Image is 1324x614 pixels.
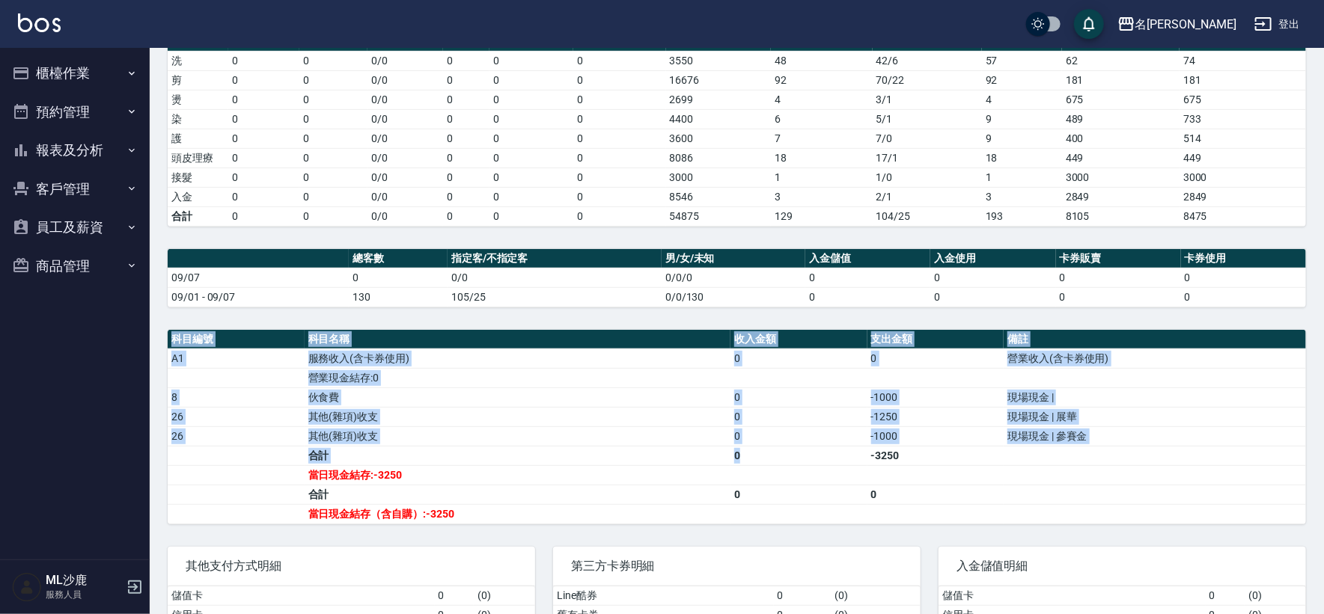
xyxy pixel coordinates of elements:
[367,206,443,226] td: 0/0
[1062,168,1180,187] td: 3000
[771,129,873,148] td: 7
[305,446,730,465] td: 合計
[1245,586,1306,606] td: ( 0 )
[367,148,443,168] td: 0 / 0
[982,129,1062,148] td: 9
[168,51,228,70] td: 洗
[168,32,1306,227] table: a dense table
[1181,268,1306,287] td: 0
[443,51,489,70] td: 0
[771,109,873,129] td: 6
[982,168,1062,187] td: 1
[730,485,867,504] td: 0
[1180,90,1306,109] td: 675
[1004,426,1306,446] td: 現場現金 | 參賽金
[1181,287,1306,307] td: 0
[930,249,1055,268] th: 入金使用
[349,268,448,287] td: 0
[489,168,573,187] td: 0
[573,70,666,90] td: 0
[771,148,873,168] td: 18
[771,70,873,90] td: 92
[228,109,299,129] td: 0
[1004,407,1306,426] td: 現場現金 | 展華
[1180,206,1306,226] td: 8475
[873,187,982,206] td: 2 / 1
[168,426,305,446] td: 26
[982,206,1062,226] td: 193
[168,168,228,187] td: 接髮
[1180,187,1306,206] td: 2849
[168,586,435,606] td: 儲值卡
[1004,330,1306,349] th: 備註
[443,109,489,129] td: 0
[730,387,867,407] td: 0
[873,90,982,109] td: 3 / 1
[299,70,367,90] td: 0
[1056,249,1181,268] th: 卡券販賣
[982,90,1062,109] td: 4
[168,349,305,368] td: A1
[1062,70,1180,90] td: 181
[873,51,982,70] td: 42 / 6
[349,287,448,307] td: 130
[228,148,299,168] td: 0
[489,129,573,148] td: 0
[573,148,666,168] td: 0
[448,268,662,287] td: 0/0
[771,206,873,226] td: 129
[489,51,573,70] td: 0
[367,90,443,109] td: 0 / 0
[774,586,832,606] td: 0
[662,268,805,287] td: 0/0/0
[573,187,666,206] td: 0
[168,249,1306,307] table: a dense table
[168,206,228,226] td: 合計
[443,129,489,148] td: 0
[1062,148,1180,168] td: 449
[168,109,228,129] td: 染
[168,70,228,90] td: 剪
[443,168,489,187] td: 0
[573,51,666,70] td: 0
[730,330,867,349] th: 收入金額
[299,90,367,109] td: 0
[168,268,349,287] td: 09/07
[1062,90,1180,109] td: 675
[489,109,573,129] td: 0
[228,129,299,148] td: 0
[982,51,1062,70] td: 57
[299,168,367,187] td: 0
[867,407,1004,426] td: -1250
[867,387,1004,407] td: -1000
[1206,586,1245,606] td: 0
[1180,129,1306,148] td: 514
[305,504,730,524] td: 當日現金結存（含自購）:-3250
[573,168,666,187] td: 0
[930,287,1055,307] td: 0
[771,168,873,187] td: 1
[873,206,982,226] td: 104/25
[168,287,349,307] td: 09/01 - 09/07
[168,90,228,109] td: 燙
[367,109,443,129] td: 0 / 0
[571,559,903,574] span: 第三方卡券明細
[982,70,1062,90] td: 92
[730,407,867,426] td: 0
[168,129,228,148] td: 護
[1180,70,1306,90] td: 181
[1248,10,1306,38] button: 登出
[930,268,1055,287] td: 0
[448,287,662,307] td: 105/25
[939,586,1206,606] td: 儲值卡
[666,129,771,148] td: 3600
[305,485,730,504] td: 合計
[832,586,921,606] td: ( 0 )
[666,187,771,206] td: 8546
[367,168,443,187] td: 0 / 0
[873,129,982,148] td: 7 / 0
[1004,349,1306,368] td: 營業收入(含卡券使用)
[299,206,367,226] td: 0
[666,206,771,226] td: 54875
[957,559,1288,574] span: 入金儲值明細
